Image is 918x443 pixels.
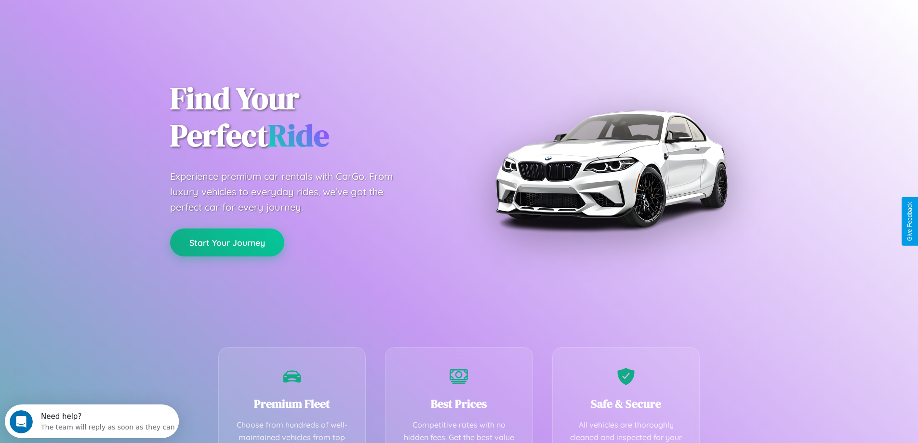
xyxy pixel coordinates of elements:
div: The team will reply as soon as they can [36,16,170,26]
h3: Safe & Secure [567,396,685,412]
span: Ride [268,114,329,156]
h1: Find Your Perfect [170,80,445,154]
h3: Premium Fleet [233,396,351,412]
h3: Best Prices [400,396,518,412]
iframe: Intercom live chat [10,410,33,433]
button: Start Your Journey [170,228,284,256]
img: Premium BMW car rental vehicle [491,48,732,289]
div: Open Intercom Messenger [4,4,179,30]
p: Experience premium car rentals with CarGo. From luxury vehicles to everyday rides, we've got the ... [170,169,411,215]
iframe: Intercom live chat discovery launcher [5,404,179,438]
div: Give Feedback [906,202,913,241]
div: Need help? [36,8,170,16]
